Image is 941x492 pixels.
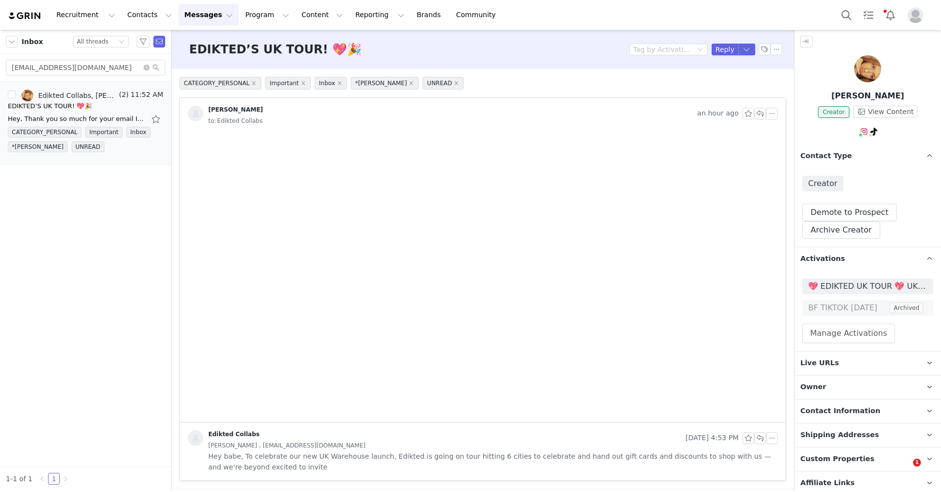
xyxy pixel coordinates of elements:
[890,303,923,313] span: Archived
[188,430,260,446] a: Edikted Collabs
[6,60,165,75] input: Search mail
[697,47,703,53] i: icon: down
[22,90,33,101] img: bd023920-9e2c-424b-a1d3-522215148506.jpg
[63,476,69,482] i: icon: right
[189,41,362,58] h3: EDIKTED’S UK TOUR! 💖🎉
[697,108,739,119] span: an hour ago
[126,127,150,138] span: Inbox
[301,81,306,86] i: icon: close
[117,90,129,100] span: (2)
[800,382,826,393] span: Owner
[178,4,239,26] button: Messages
[50,4,121,26] button: Recruitment
[208,106,263,114] div: [PERSON_NAME]
[913,459,921,467] span: 1
[153,36,165,47] span: Send Email
[77,36,108,47] div: All threads
[180,422,786,480] div: Edikted Collabs [DATE] 4:53 PM[PERSON_NAME] , [EMAIL_ADDRESS][DOMAIN_NAME] Hey babe, To celebrate...
[38,92,117,99] div: Edikted Collabs, [PERSON_NAME]
[800,406,880,417] span: Contact Information
[119,39,124,46] i: icon: down
[808,281,927,292] span: 💖 EDIKTED UK TOUR 💖 UK SHOPIFY
[409,81,414,86] i: icon: close
[854,55,881,82] img: emily
[860,128,868,136] img: instagram.svg
[39,476,45,482] i: icon: left
[908,7,923,23] img: placeholder-profile.jpg
[351,77,419,90] span: *[PERSON_NAME]
[836,4,857,26] button: Search
[6,473,32,485] li: 1-1 of 1
[36,473,48,485] li: Previous Page
[48,473,60,485] li: 1
[22,37,43,47] span: Inbox
[794,90,941,102] p: [PERSON_NAME]
[800,151,852,162] span: Contact Type
[49,473,59,484] a: 1
[450,4,506,26] a: Community
[818,106,850,118] span: Creator
[85,127,123,138] span: Important
[712,44,739,55] button: Reply
[800,454,874,465] span: Custom Properties
[144,65,149,70] i: icon: close-circle
[454,81,459,86] i: icon: close
[800,478,855,489] span: Affiliate Links
[853,106,917,117] button: View Content
[800,358,839,369] span: Live URLs
[22,90,117,101] a: Edikted Collabs, [PERSON_NAME]
[208,440,366,451] span: [PERSON_NAME] , [EMAIL_ADDRESS][DOMAIN_NAME]
[8,101,93,111] div: EDIKTED’S UK TOUR! 💖🎉
[180,98,786,134] div: [PERSON_NAME] an hour agoto:Edikted Collabs
[152,64,159,71] i: icon: search
[337,81,342,86] i: icon: close
[122,4,178,26] button: Contacts
[129,90,163,101] span: 11:52 AM
[8,114,145,124] div: Hey, Thank you so much for your email I would love to come to the event and make this content for...
[239,4,295,26] button: Program
[251,81,256,86] i: icon: close
[60,473,72,485] li: Next Page
[880,4,901,26] button: Notifications
[72,141,104,152] span: UNREAD
[633,45,691,54] div: Tag by Activation
[349,4,410,26] button: Reporting
[315,77,347,90] span: Inbox
[411,4,449,26] a: Brands
[188,430,203,446] img: placeholder-contacts.jpeg
[208,430,260,438] div: Edikted Collabs
[265,77,311,90] span: Important
[422,77,464,90] span: UNREAD
[208,451,778,472] span: Hey babe, To celebrate our new UK Warehouse launch, Edikted is going on tour hitting 6 cities to ...
[8,141,68,152] span: *[PERSON_NAME]
[800,430,879,441] span: Shipping Addresses
[902,7,933,23] button: Profile
[802,221,880,239] button: Archive Creator
[893,459,916,482] iframe: Intercom live chat
[179,77,261,90] span: CATEGORY_PERSONAL
[8,127,81,138] span: CATEGORY_PERSONAL
[188,106,263,121] a: [PERSON_NAME]
[188,106,203,121] img: placeholder-contacts.jpeg
[802,176,843,191] span: Creator
[802,324,895,343] button: Manage Activations
[808,302,888,314] span: BF TIKTOK [DATE]
[802,204,897,221] button: Demote to Prospect
[858,4,879,26] a: Tasks
[686,432,739,444] span: [DATE] 4:53 PM
[8,11,42,21] img: grin logo
[296,4,349,26] button: Content
[800,254,845,264] span: Activations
